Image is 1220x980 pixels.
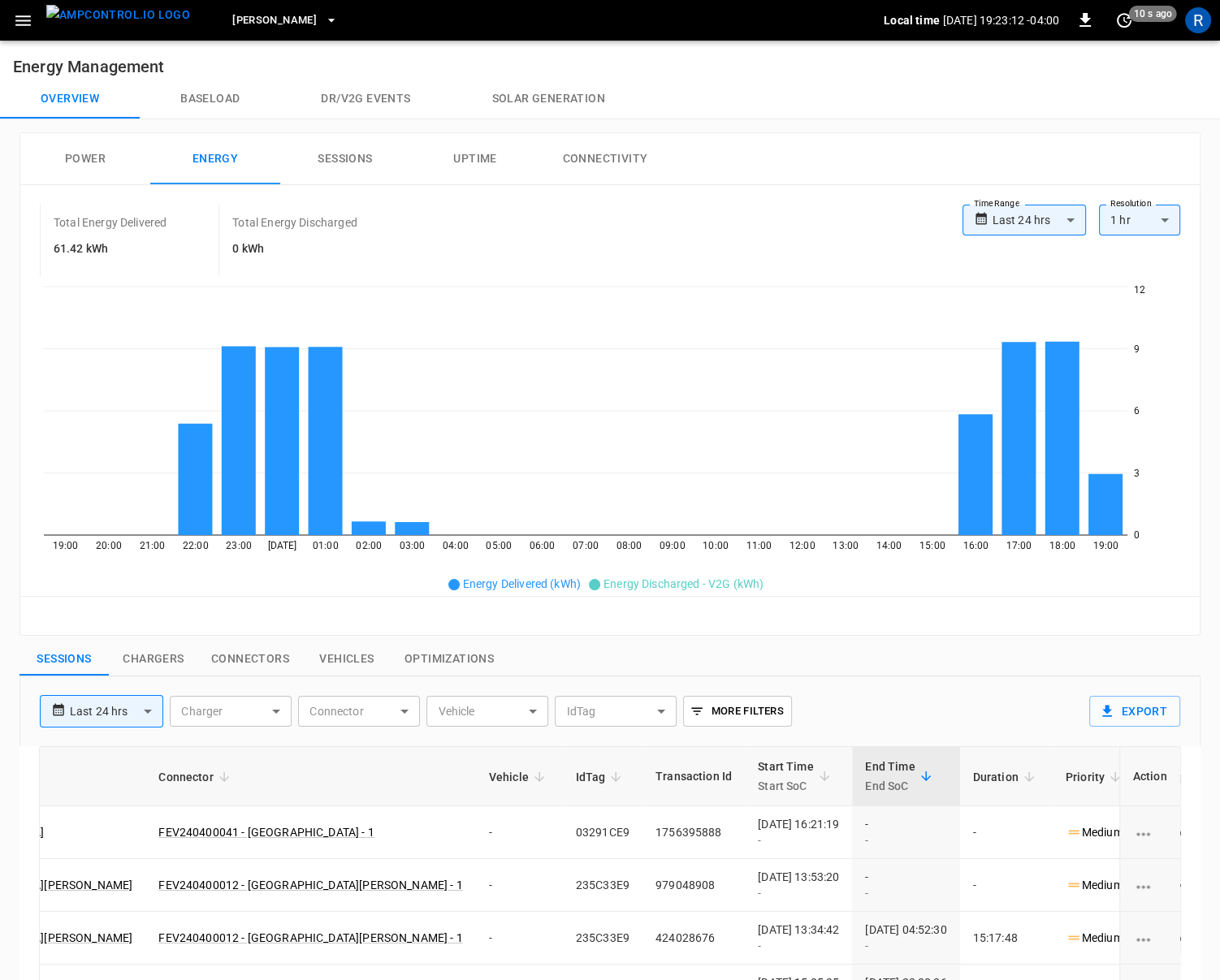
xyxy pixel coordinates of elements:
tspan: 3 [1134,468,1140,479]
tspan: 6 [1134,405,1140,417]
tspan: 22:00 [183,540,209,551]
tspan: 15:00 [919,540,945,551]
td: 235C33E9 [563,912,642,965]
tspan: 10:00 [703,540,729,551]
button: show latest optimizations [392,642,507,676]
tspan: 19:00 [1092,540,1118,551]
div: [DATE] 04:52:30 [865,922,946,954]
p: Local time [884,12,940,28]
td: - [960,806,1053,859]
span: End TimeEnd SoC [865,757,936,796]
tspan: 07:00 [573,540,599,551]
tspan: 03:00 [400,540,426,551]
p: End SoC [865,776,915,796]
div: - [758,885,839,901]
span: Vehicle [489,767,550,787]
td: 1756395888 [642,806,745,859]
div: End Time [865,757,915,796]
tspan: 17:00 [1006,540,1032,551]
button: show latest connectors [198,642,302,676]
th: Transaction Id [642,747,745,806]
div: - [865,816,946,848]
div: profile-icon [1185,7,1211,33]
button: show latest vehicles [302,642,392,676]
td: 235C33E9 [563,859,642,912]
button: Energy [150,133,280,185]
p: Medium [1066,824,1123,841]
tspan: 0 [1134,529,1140,541]
span: Energy Delivered (kWh) [463,577,581,590]
div: - [865,869,946,901]
button: show latest charge points [109,642,198,676]
p: Total Energy Discharged [232,214,357,231]
tspan: [DATE] [268,540,297,551]
div: - [865,938,946,954]
tspan: 05:00 [486,540,512,551]
button: [PERSON_NAME] [226,5,344,37]
tspan: 09:00 [660,540,686,551]
button: Power [20,133,150,185]
p: Medium [1066,877,1123,894]
span: Start TimeStart SoC [758,757,835,796]
label: Resolution [1110,197,1151,210]
tspan: 19:00 [53,540,79,551]
td: - [476,912,563,965]
button: Dr/V2G events [280,80,451,119]
p: Total Energy Delivered [54,214,167,231]
tspan: 14:00 [876,540,902,551]
div: - [758,832,839,848]
tspan: 21:00 [140,540,166,551]
p: Start SoC [758,776,814,796]
div: charging session options [1133,877,1167,893]
td: - [476,859,563,912]
div: - [758,938,839,954]
tspan: 9 [1134,343,1140,355]
button: Connectivity [540,133,670,185]
a: FEV240400012 - [GEOGRAPHIC_DATA][PERSON_NAME] - 1 [158,879,462,891]
tspan: 11:00 [746,540,772,551]
span: IdTag [576,767,627,787]
tspan: 12:00 [790,540,815,551]
td: 03291CE9 [563,806,642,859]
span: Energy Discharged - V2G (kWh) [604,577,764,590]
td: - [476,806,563,859]
button: Baseload [140,80,280,119]
div: - [865,832,946,848]
div: - [865,885,946,901]
button: More Filters [683,696,791,727]
td: - [960,859,1053,912]
button: Uptime [410,133,540,185]
th: Action [1119,747,1180,806]
label: Time Range [974,197,1019,210]
tspan: 04:00 [443,540,469,551]
div: charging session options [1133,930,1167,946]
h6: 0 kWh [232,240,357,258]
tspan: 23:00 [226,540,252,551]
span: Priority [1066,767,1126,787]
td: 15:17:48 [960,912,1053,965]
h6: 61.42 kWh [54,240,167,258]
div: [DATE] 16:21:19 [758,816,839,848]
div: Last 24 hrs [70,696,163,727]
tspan: 20:00 [96,540,122,551]
tspan: 02:00 [356,540,382,551]
div: Last 24 hrs [993,205,1086,235]
td: 979048908 [642,859,745,912]
tspan: 18:00 [1049,540,1075,551]
tspan: 08:00 [616,540,642,551]
td: 424028676 [642,912,745,965]
div: Start Time [758,757,814,796]
a: FEV240400012 - [GEOGRAPHIC_DATA][PERSON_NAME] - 1 [158,931,462,944]
tspan: 13:00 [833,540,859,551]
span: [PERSON_NAME] [232,11,317,30]
div: 1 hr [1099,205,1180,235]
p: [DATE] 19:23:12 -04:00 [943,12,1059,28]
img: ampcontrol.io logo [46,5,190,25]
a: FEV240400041 - [GEOGRAPHIC_DATA] - 1 [158,826,374,839]
tspan: 06:00 [530,540,556,551]
button: Sessions [280,133,410,185]
div: [DATE] 13:34:42 [758,922,839,954]
tspan: 16:00 [963,540,989,551]
span: Duration [973,767,1040,787]
button: show latest sessions [19,642,109,676]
